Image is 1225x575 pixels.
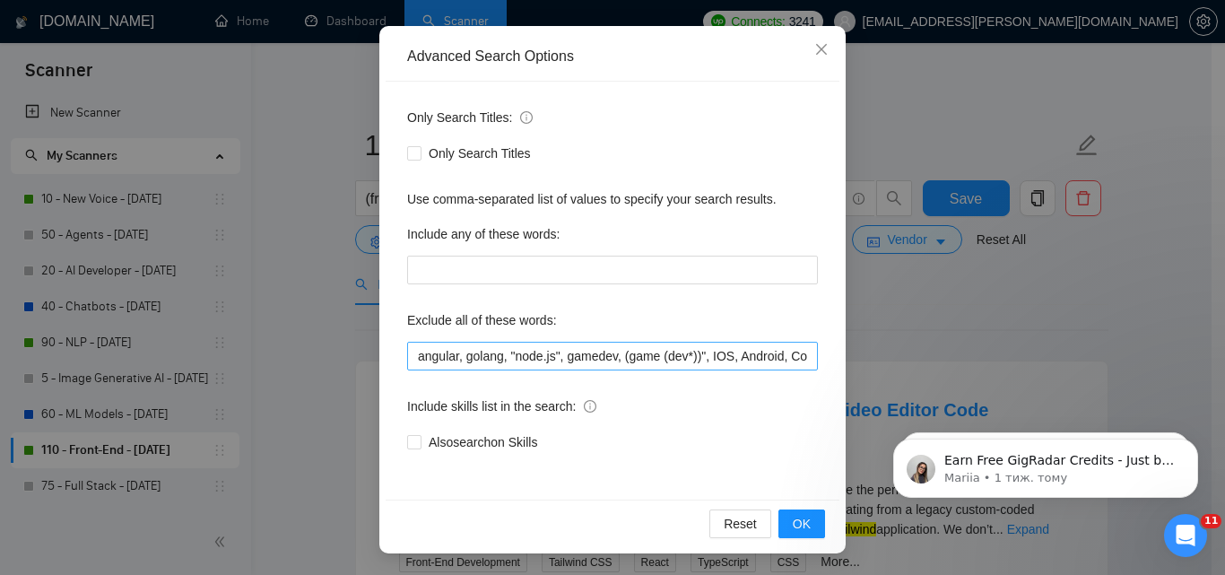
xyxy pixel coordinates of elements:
[520,111,533,124] span: info-circle
[421,144,538,163] span: Only Search Titles
[866,401,1225,527] iframe: Intercom notifications повідомлення
[1164,514,1207,557] iframe: Intercom live chat
[407,220,560,248] label: Include any of these words:
[709,510,771,538] button: Reset
[814,42,829,57] span: close
[421,432,544,452] span: Also search on Skills
[793,514,811,534] span: OK
[797,26,846,74] button: Close
[584,400,596,413] span: info-circle
[724,514,757,534] span: Reset
[1201,514,1221,528] span: 11
[407,306,557,335] label: Exclude all of these words:
[407,189,818,209] div: Use comma-separated list of values to specify your search results.
[407,108,533,127] span: Only Search Titles:
[407,47,818,66] div: Advanced Search Options
[778,510,825,538] button: OK
[407,396,596,416] span: Include skills list in the search:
